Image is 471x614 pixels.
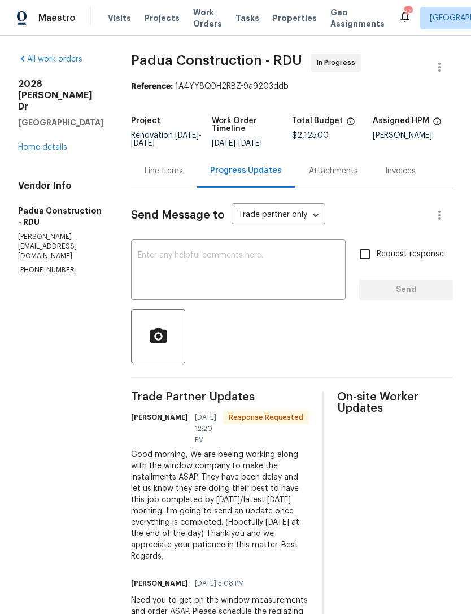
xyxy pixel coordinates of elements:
span: Geo Assignments [330,7,385,29]
b: Reference: [131,82,173,90]
span: [DATE] [175,132,199,140]
h5: Assigned HPM [373,117,429,125]
span: Properties [273,12,317,24]
div: [PERSON_NAME] [373,132,453,140]
span: [DATE] [238,140,262,147]
div: Progress Updates [210,165,282,176]
span: Response Requested [224,412,308,423]
div: Line Items [145,166,183,177]
span: Trade Partner Updates [131,391,309,403]
h5: Total Budget [292,117,343,125]
span: Send Message to [131,210,225,221]
span: Projects [145,12,180,24]
p: [PHONE_NUMBER] [18,265,104,275]
span: [DATE] 12:20 PM [195,412,216,446]
span: In Progress [317,57,360,68]
span: Visits [108,12,131,24]
span: [DATE] 5:08 PM [195,578,244,589]
span: - [131,132,202,147]
div: 54 [404,7,412,18]
span: $2,125.00 [292,132,329,140]
h5: [GEOGRAPHIC_DATA] [18,117,104,128]
span: [DATE] [212,140,236,147]
span: Request response [377,249,444,260]
span: Tasks [236,14,259,22]
span: Work Orders [193,7,222,29]
h5: Padua Construction - RDU [18,205,104,228]
p: [PERSON_NAME][EMAIL_ADDRESS][DOMAIN_NAME] [18,232,104,261]
div: Trade partner only [232,206,325,225]
a: Home details [18,143,67,151]
span: [DATE] [131,140,155,147]
span: Padua Construction - RDU [131,54,302,67]
span: Renovation [131,132,202,147]
h6: [PERSON_NAME] [131,412,188,423]
div: Attachments [309,166,358,177]
h4: Vendor Info [18,180,104,191]
span: - [212,140,262,147]
span: Maestro [38,12,76,24]
a: All work orders [18,55,82,63]
h5: Project [131,117,160,125]
h6: [PERSON_NAME] [131,578,188,589]
h2: 2028 [PERSON_NAME] Dr [18,79,104,112]
div: Good morning, We are beeing working along with the window company to make the installments ASAP. ... [131,449,309,562]
h5: Work Order Timeline [212,117,293,133]
span: The total cost of line items that have been proposed by Opendoor. This sum includes line items th... [346,117,355,132]
div: 1A4YY8QDH2RBZ-9a9203ddb [131,81,453,92]
div: Invoices [385,166,416,177]
span: On-site Worker Updates [337,391,453,414]
span: The hpm assigned to this work order. [433,117,442,132]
